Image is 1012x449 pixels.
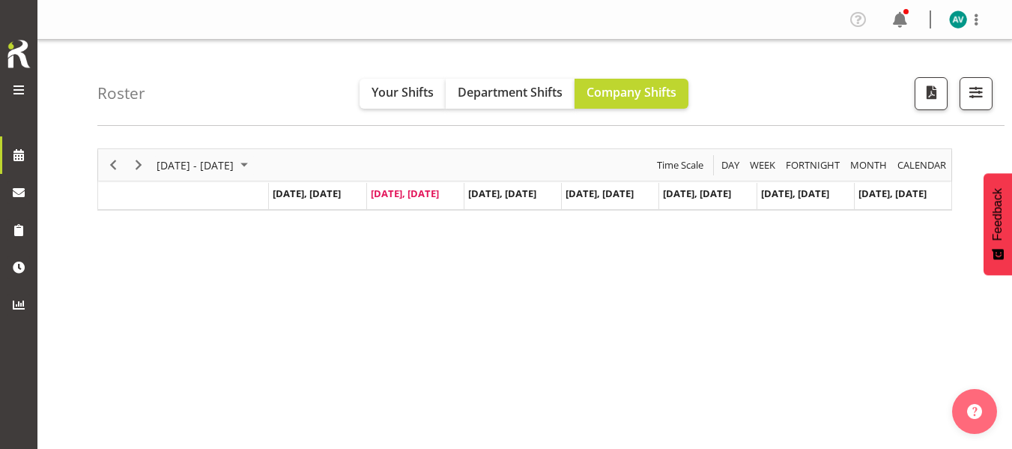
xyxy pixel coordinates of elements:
button: Filter Shifts [960,77,993,110]
span: Feedback [991,188,1005,241]
img: Rosterit icon logo [4,37,34,70]
span: Department Shifts [458,84,563,100]
button: Your Shifts [360,79,446,109]
button: Feedback - Show survey [984,173,1012,275]
button: Company Shifts [575,79,688,109]
span: Company Shifts [587,84,676,100]
h4: Roster [97,85,145,102]
img: asiasiga-vili8528.jpg [949,10,967,28]
span: Your Shifts [372,84,434,100]
img: help-xxl-2.png [967,404,982,419]
button: Download a PDF of the roster according to the set date range. [915,77,948,110]
button: Department Shifts [446,79,575,109]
